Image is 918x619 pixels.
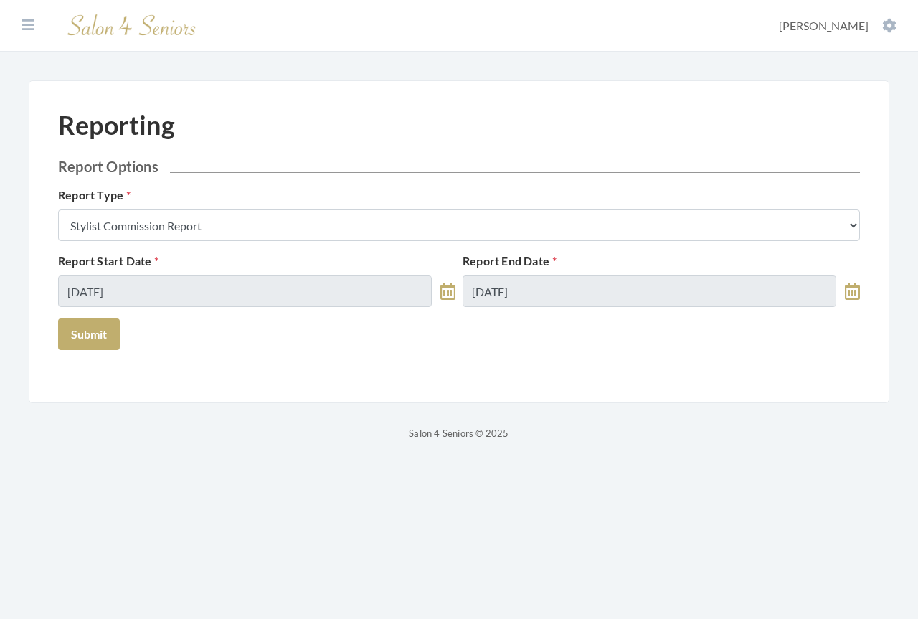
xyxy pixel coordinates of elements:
[58,110,175,141] h1: Reporting
[58,275,432,307] input: Select Date
[58,186,131,204] label: Report Type
[29,425,889,442] p: Salon 4 Seniors © 2025
[779,19,869,32] span: [PERSON_NAME]
[463,275,836,307] input: Select Date
[463,252,557,270] label: Report End Date
[775,18,901,34] button: [PERSON_NAME]
[58,252,159,270] label: Report Start Date
[60,9,204,42] img: Salon 4 Seniors
[440,275,455,307] a: toggle
[58,158,860,175] h2: Report Options
[845,275,860,307] a: toggle
[58,318,120,350] button: Submit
